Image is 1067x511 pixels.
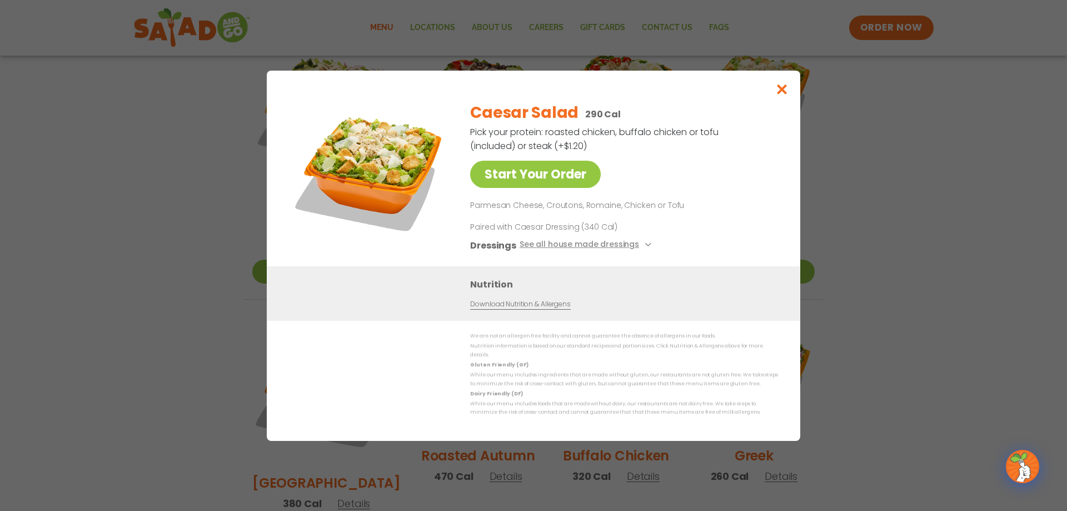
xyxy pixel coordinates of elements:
a: Start Your Order [470,161,601,188]
p: 290 Cal [585,107,621,121]
p: While our menu includes ingredients that are made without gluten, our restaurants are not gluten ... [470,371,778,388]
button: Close modal [764,71,800,108]
p: Pick your protein: roasted chicken, buffalo chicken or tofu (included) or steak (+$1.20) [470,125,720,153]
img: Featured product photo for Caesar Salad [292,93,447,249]
p: Nutrition information is based on our standard recipes and portion sizes. Click Nutrition & Aller... [470,342,778,359]
strong: Gluten Friendly (GF) [470,361,528,368]
p: We are not an allergen free facility and cannot guarantee the absence of allergens in our foods. [470,332,778,340]
p: Parmesan Cheese, Croutons, Romaine, Chicken or Tofu [470,199,774,212]
h2: Caesar Salad [470,101,579,125]
a: Download Nutrition & Allergens [470,299,570,309]
p: While our menu includes foods that are made without dairy, our restaurants are not dairy free. We... [470,400,778,417]
button: See all house made dressings [520,238,655,252]
p: Paired with Caesar Dressing (340 Cal) [470,221,676,232]
h3: Nutrition [470,277,784,291]
strong: Dairy Friendly (DF) [470,390,522,396]
h3: Dressings [470,238,516,252]
img: wpChatIcon [1007,451,1038,482]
